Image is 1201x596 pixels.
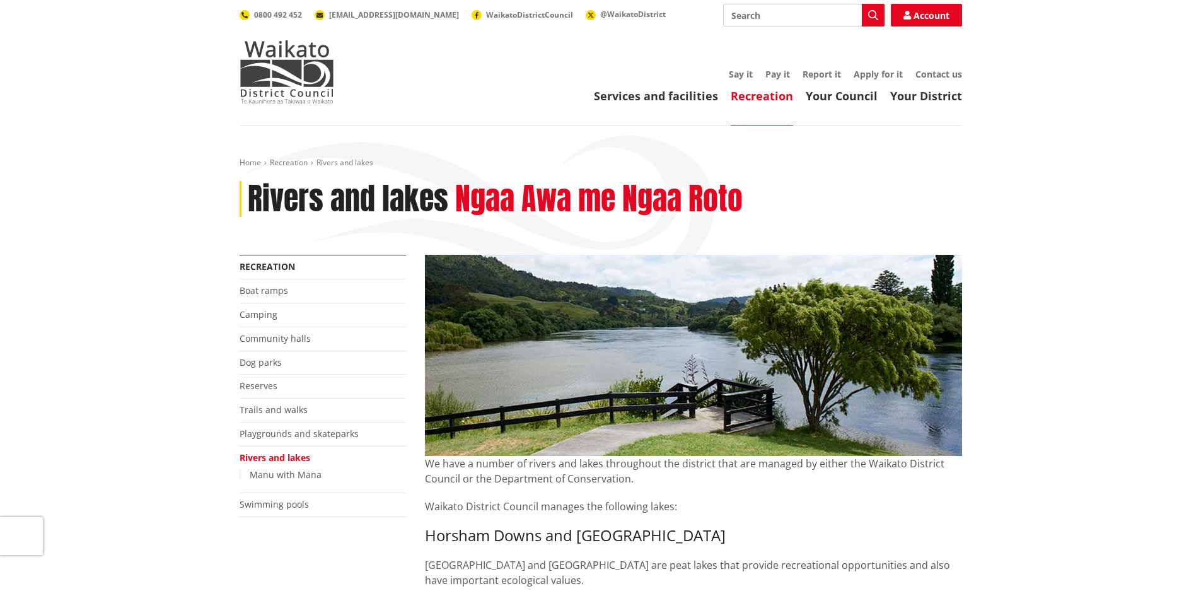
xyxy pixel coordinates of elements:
a: Camping [240,308,277,320]
a: Report it [803,68,841,80]
a: Reserves [240,380,277,392]
input: Search input [723,4,885,26]
a: Apply for it [854,68,903,80]
span: 0800 492 452 [254,9,302,20]
a: @WaikatoDistrict [586,9,666,20]
a: Contact us [915,68,962,80]
a: Manu with Mana [250,469,322,481]
a: Say it [729,68,753,80]
p: [GEOGRAPHIC_DATA] and [GEOGRAPHIC_DATA] are peat lakes that provide recreational opportunities an... [425,558,962,588]
h2: Ngaa Awa me Ngaa Roto [455,181,743,218]
a: [EMAIL_ADDRESS][DOMAIN_NAME] [315,9,459,20]
span: [EMAIL_ADDRESS][DOMAIN_NAME] [329,9,459,20]
p: Waikato District Council manages the following lakes: [425,499,962,514]
p: We have a number of rivers and lakes throughout the district that are managed by either the Waika... [425,456,962,486]
a: Pay it [765,68,790,80]
span: Rivers and lakes [316,157,373,168]
a: Your District [890,88,962,103]
h3: Horsham Downs and [GEOGRAPHIC_DATA] [425,527,962,545]
a: Services and facilities [594,88,718,103]
span: @WaikatoDistrict [600,9,666,20]
h1: Rivers and lakes [248,181,448,218]
a: Account [891,4,962,26]
a: WaikatoDistrictCouncil [472,9,573,20]
a: Rivers and lakes [240,452,310,464]
img: Waikato River, Ngaruawahia [425,255,962,456]
a: Trails and walks [240,404,308,416]
iframe: Messenger Launcher [1143,543,1188,588]
a: Swimming pools [240,498,309,510]
span: WaikatoDistrictCouncil [486,9,573,20]
a: Playgrounds and skateparks [240,428,359,440]
a: Recreation [240,260,295,272]
a: Recreation [270,157,308,168]
img: Waikato District Council - Te Kaunihera aa Takiwaa o Waikato [240,40,334,103]
a: Boat ramps [240,284,288,296]
a: Recreation [731,88,793,103]
a: Dog parks [240,356,282,368]
a: Home [240,157,261,168]
a: Your Council [806,88,878,103]
nav: breadcrumb [240,158,962,168]
a: Community halls [240,332,311,344]
a: 0800 492 452 [240,9,302,20]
